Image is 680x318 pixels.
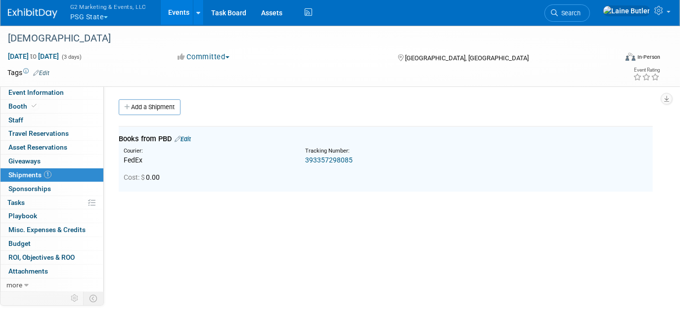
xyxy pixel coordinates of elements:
[124,147,290,155] div: Courier:
[6,281,22,289] span: more
[7,199,25,206] span: Tasks
[8,226,86,234] span: Misc. Expenses & Credits
[29,52,38,60] span: to
[305,156,353,164] a: 393357298085
[8,143,67,151] span: Asset Reservations
[61,54,82,60] span: (3 days)
[406,54,529,62] span: [GEOGRAPHIC_DATA], [GEOGRAPHIC_DATA]
[0,100,103,113] a: Booth
[4,30,605,47] div: [DEMOGRAPHIC_DATA]
[603,5,650,16] img: Laine Butler
[0,278,103,292] a: more
[544,4,590,22] a: Search
[8,239,31,247] span: Budget
[0,209,103,223] a: Playbook
[0,114,103,127] a: Staff
[175,135,191,143] a: Edit
[0,265,103,278] a: Attachments
[7,68,49,78] td: Tags
[124,173,164,181] span: 0.00
[7,52,59,61] span: [DATE] [DATE]
[0,155,103,168] a: Giveaways
[84,292,104,305] td: Toggle Event Tabs
[8,88,64,96] span: Event Information
[0,182,103,196] a: Sponsorships
[558,9,581,17] span: Search
[44,171,51,178] span: 1
[305,147,517,155] div: Tracking Number:
[564,51,660,66] div: Event Format
[0,237,103,250] a: Budget
[124,155,290,165] div: FedEx
[8,267,48,275] span: Attachments
[8,116,23,124] span: Staff
[8,129,69,137] span: Travel Reservations
[66,292,84,305] td: Personalize Event Tab Strip
[70,1,146,12] span: G2 Marketing & Events, LLC
[0,141,103,154] a: Asset Reservations
[0,86,103,99] a: Event Information
[8,157,41,165] span: Giveaways
[626,53,635,61] img: Format-Inperson.png
[0,251,103,264] a: ROI, Objectives & ROO
[0,168,103,182] a: Shipments1
[119,134,653,144] div: Books from PBD
[633,68,660,73] div: Event Rating
[32,103,37,109] i: Booth reservation complete
[8,171,51,179] span: Shipments
[8,8,57,18] img: ExhibitDay
[124,173,146,181] span: Cost: $
[175,52,233,62] button: Committed
[8,102,39,110] span: Booth
[0,196,103,209] a: Tasks
[119,99,181,115] a: Add a Shipment
[637,53,660,61] div: In-Person
[8,212,37,220] span: Playbook
[8,185,51,193] span: Sponsorships
[0,127,103,140] a: Travel Reservations
[0,223,103,237] a: Misc. Expenses & Credits
[8,253,75,261] span: ROI, Objectives & ROO
[33,70,49,77] a: Edit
